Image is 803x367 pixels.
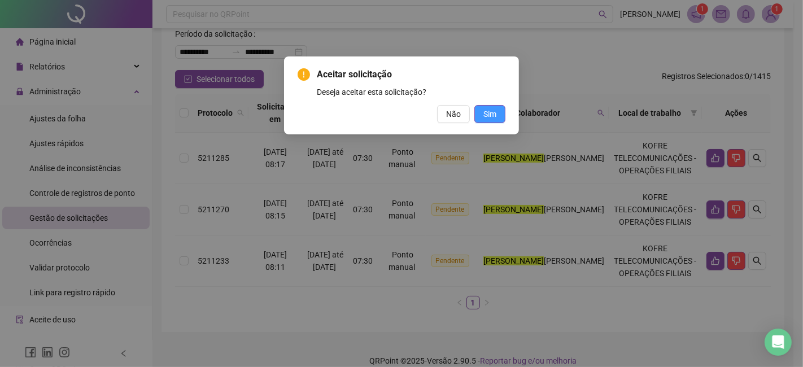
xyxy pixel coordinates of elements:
[317,86,505,98] div: Deseja aceitar esta solicitação?
[765,329,792,356] div: Open Intercom Messenger
[298,68,310,81] span: exclamation-circle
[446,108,461,120] span: Não
[474,105,505,123] button: Sim
[483,108,496,120] span: Sim
[437,105,470,123] button: Não
[317,68,505,81] span: Aceitar solicitação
